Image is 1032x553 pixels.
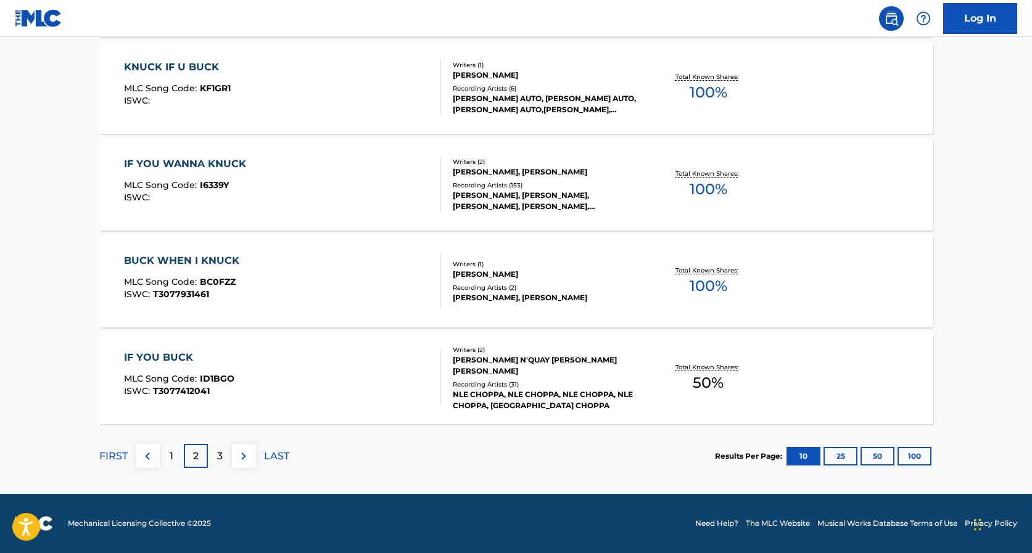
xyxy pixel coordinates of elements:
a: Public Search [879,6,904,31]
button: 100 [898,447,931,465]
img: MLC Logo [15,9,62,27]
a: IF YOU WANNA KNUCKMLC Song Code:I6339YISWC:Writers (2)[PERSON_NAME], [PERSON_NAME]Recording Artis... [99,138,933,231]
div: IF YOU WANNA KNUCK [124,157,252,171]
p: Total Known Shares: [675,169,741,178]
div: Writers ( 1 ) [453,260,639,269]
div: [PERSON_NAME] [453,269,639,280]
p: Total Known Shares: [675,72,741,81]
div: Recording Artists ( 6 ) [453,84,639,93]
div: NLE CHOPPA, NLE CHOPPA, NLE CHOPPA, NLE CHOPPA, [GEOGRAPHIC_DATA] CHOPPA [453,389,639,411]
div: [PERSON_NAME] [453,70,639,81]
div: [PERSON_NAME], [PERSON_NAME] [453,292,639,303]
span: MLC Song Code : [124,276,200,287]
div: [PERSON_NAME] AUTO, [PERSON_NAME] AUTO, [PERSON_NAME] AUTO,[PERSON_NAME], [PERSON_NAME] AUTO, [PE... [453,93,639,115]
button: 10 [786,447,820,465]
a: The MLC Website [746,518,810,529]
span: T3077931461 [153,289,209,300]
span: KF1GR1 [200,83,231,94]
span: MLC Song Code : [124,83,200,94]
div: Recording Artists ( 153 ) [453,181,639,190]
a: Privacy Policy [965,518,1017,529]
a: BUCK WHEN I KNUCKMLC Song Code:BC0FZZISWC:T3077931461Writers (1)[PERSON_NAME]Recording Artists (2... [99,235,933,327]
span: I6339Y [200,179,229,190]
div: [PERSON_NAME], [PERSON_NAME], [PERSON_NAME], [PERSON_NAME], [PERSON_NAME] [453,190,639,212]
iframe: Chat Widget [970,494,1032,553]
p: FIRST [99,449,128,464]
img: left [140,449,155,464]
button: 25 [824,447,857,465]
span: ISWC : [124,192,153,203]
div: [PERSON_NAME] N'QUAY [PERSON_NAME] [PERSON_NAME] [453,354,639,377]
span: 50 % [693,372,724,394]
span: ISWC : [124,289,153,300]
img: search [884,11,899,26]
p: 1 [170,449,173,464]
p: Total Known Shares: [675,363,741,372]
span: ISWC : [124,385,153,396]
a: IF YOU BUCKMLC Song Code:ID1BGOISWC:T3077412041Writers (2)[PERSON_NAME] N'QUAY [PERSON_NAME] [PER... [99,332,933,424]
a: KNUCK IF U BUCKMLC Song Code:KF1GR1ISWC:Writers (1)[PERSON_NAME]Recording Artists (6)[PERSON_NAME... [99,41,933,134]
img: right [236,449,251,464]
p: Results Per Page: [715,451,785,462]
div: Drag [974,506,981,543]
div: BUCK WHEN I KNUCK [124,253,246,268]
div: Writers ( 2 ) [453,157,639,166]
a: Log In [943,3,1017,34]
img: help [916,11,931,26]
img: logo [15,516,53,531]
span: 100 % [690,275,727,297]
span: ID1BGO [200,373,234,384]
span: ISWC : [124,95,153,106]
span: BC0FZZ [200,276,236,287]
div: IF YOU BUCK [124,350,234,365]
div: Recording Artists ( 2 ) [453,283,639,292]
a: Musical Works Database Terms of Use [817,518,957,529]
span: T3077412041 [153,385,210,396]
div: [PERSON_NAME], [PERSON_NAME] [453,166,639,178]
div: Writers ( 1 ) [453,60,639,70]
span: 100 % [690,81,727,104]
a: Need Help? [695,518,738,529]
div: Recording Artists ( 31 ) [453,380,639,389]
button: 50 [861,447,894,465]
p: LAST [264,449,289,464]
span: Mechanical Licensing Collective © 2025 [68,518,211,529]
div: KNUCK IF U BUCK [124,60,231,75]
p: 2 [193,449,199,464]
div: Help [911,6,936,31]
span: MLC Song Code : [124,373,200,384]
span: MLC Song Code : [124,179,200,190]
span: 100 % [690,178,727,200]
div: Writers ( 2 ) [453,345,639,354]
p: 3 [217,449,223,464]
p: Total Known Shares: [675,266,741,275]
